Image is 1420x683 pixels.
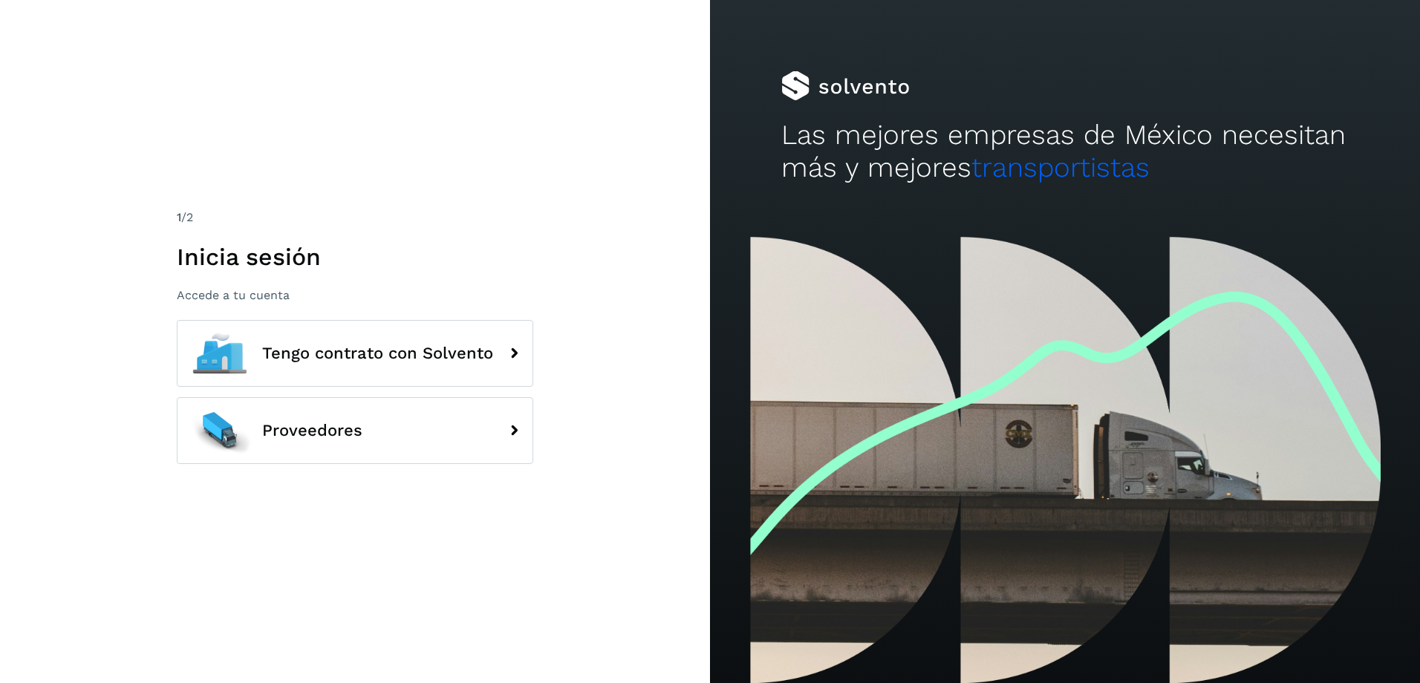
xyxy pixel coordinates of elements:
[262,422,362,439] span: Proveedores
[177,209,533,226] div: /2
[177,243,533,271] h1: Inicia sesión
[177,210,181,224] span: 1
[971,151,1150,183] span: transportistas
[781,119,1349,185] h2: Las mejores empresas de México necesitan más y mejores
[177,320,533,387] button: Tengo contrato con Solvento
[177,397,533,464] button: Proveedores
[262,344,493,362] span: Tengo contrato con Solvento
[177,288,533,302] p: Accede a tu cuenta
